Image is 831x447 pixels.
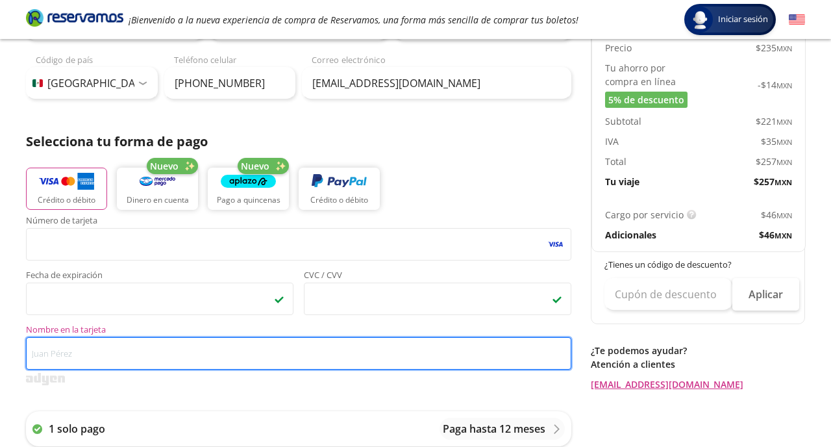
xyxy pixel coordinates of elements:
p: Selecciona tu forma de pago [26,132,571,151]
span: Nuevo [241,159,269,173]
p: Paga hasta 12 meses [443,421,545,437]
iframe: Iframe de la fecha de caducidad de la tarjeta asegurada [32,287,288,311]
span: $ 221 [756,114,792,128]
em: ¡Bienvenido a la nueva experiencia de compra de Reservamos, una forma más sencilla de comprar tus... [129,14,578,26]
span: -$ 14 [758,78,792,92]
span: CVC / CVV [304,271,571,283]
img: checkmark [274,294,284,304]
span: Iniciar sesión [713,13,773,26]
small: MXN [776,81,792,90]
p: Tu ahorro por compra en línea [605,61,699,88]
span: Número de tarjeta [26,216,571,228]
button: Pago a quincenas [208,168,289,210]
iframe: Iframe del número de tarjeta asegurada [32,232,565,257]
span: $ 235 [756,41,792,55]
p: ¿Te podemos ayudar? [591,344,805,357]
span: $ 35 [761,134,792,148]
input: Cupón de descuento [604,278,732,311]
iframe: Iframe del código de seguridad de la tarjeta asegurada [310,287,565,311]
img: checkmark [552,294,562,304]
img: svg+xml;base64,PD94bWwgdmVyc2lvbj0iMS4wIiBlbmNvZGluZz0iVVRGLTgiPz4KPHN2ZyB3aWR0aD0iMzk2cHgiIGhlaW... [26,373,65,385]
p: Pago a quincenas [217,194,280,206]
input: Correo electrónico [302,67,571,99]
button: Crédito o débito [26,168,107,210]
small: MXN [775,231,792,240]
p: Total [605,155,626,168]
a: Brand Logo [26,8,123,31]
span: $ 46 [759,228,792,242]
p: Subtotal [605,114,641,128]
small: MXN [776,44,792,53]
small: MXN [776,157,792,167]
button: Crédito o débito [299,168,380,210]
p: Dinero en cuenta [127,194,189,206]
p: ¿Tienes un código de descuento? [604,259,793,272]
a: [EMAIL_ADDRESS][DOMAIN_NAME] [591,377,805,391]
p: IVA [605,134,619,148]
p: 1 solo pago [49,421,105,437]
span: $ 257 [754,175,792,188]
span: Fecha de expiración [26,271,293,283]
span: $ 257 [756,155,792,168]
i: Brand Logo [26,8,123,27]
button: Dinero en cuenta [117,168,198,210]
img: visa [547,238,564,250]
span: 5% de descuento [608,93,684,107]
p: Adicionales [605,228,656,242]
p: Cargo por servicio [605,208,684,222]
input: Nombre en la tarjeta [26,337,571,370]
input: Teléfono celular [164,67,296,99]
span: $ 46 [761,208,792,222]
button: English [789,12,805,28]
span: Nombre en la tarjeta [26,326,571,337]
p: Tu viaje [605,175,639,188]
p: Crédito o débito [38,194,95,206]
p: Crédito o débito [310,194,368,206]
p: Atención a clientes [591,357,805,371]
small: MXN [776,117,792,127]
small: MXN [776,211,792,220]
button: Aplicar [732,278,799,311]
small: MXN [776,137,792,147]
img: MX [32,79,43,87]
span: Nuevo [150,159,179,173]
p: Precio [605,41,632,55]
small: MXN [775,177,792,187]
